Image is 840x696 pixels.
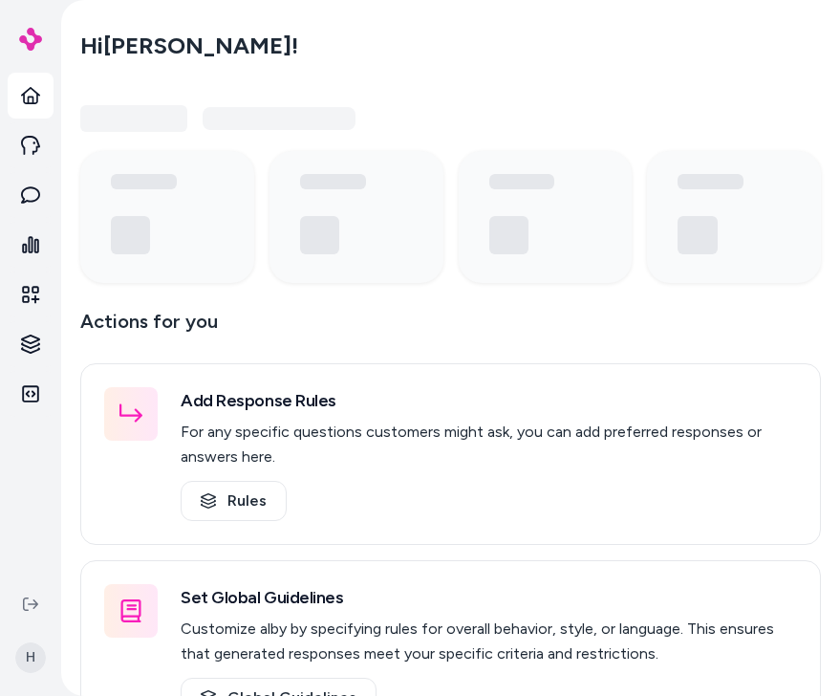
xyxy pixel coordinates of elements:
h2: Hi [PERSON_NAME] ! [80,32,298,60]
p: Actions for you [80,306,821,352]
span: H [15,642,46,673]
button: H [11,627,50,688]
h3: Set Global Guidelines [181,584,797,611]
a: Rules [181,481,287,521]
img: alby Logo [19,28,42,51]
p: For any specific questions customers might ask, you can add preferred responses or answers here. [181,420,797,469]
p: Customize alby by specifying rules for overall behavior, style, or language. This ensures that ge... [181,617,797,666]
h3: Add Response Rules [181,387,797,414]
